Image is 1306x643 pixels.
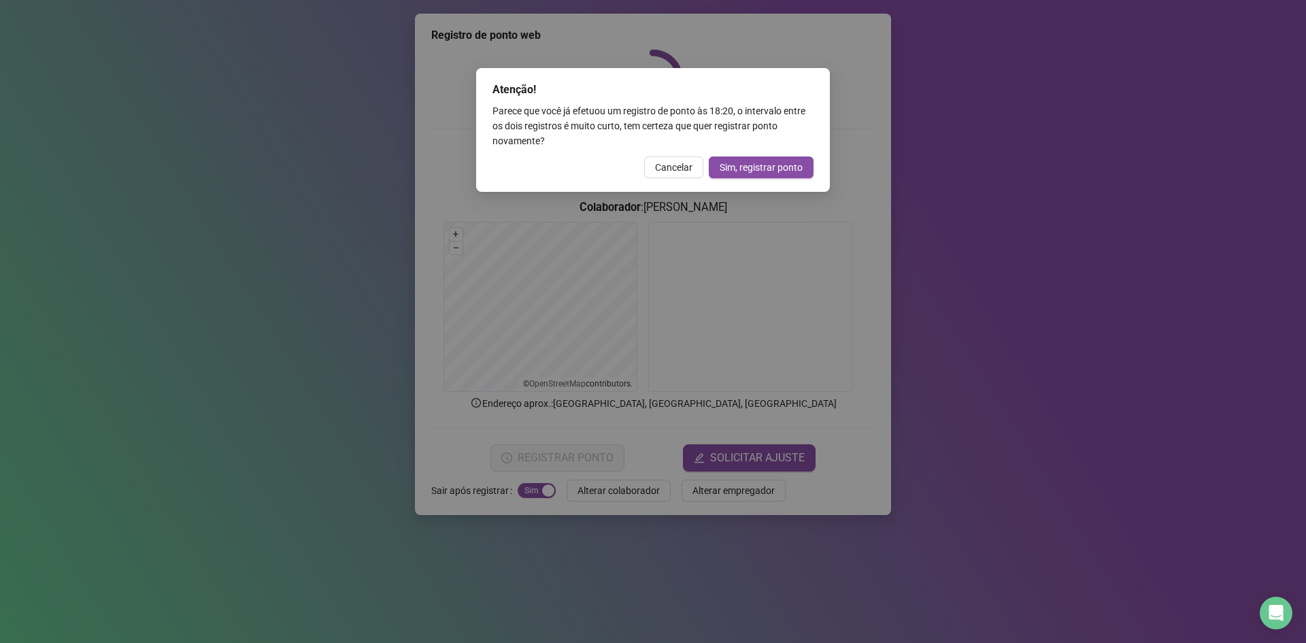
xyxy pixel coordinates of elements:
[1260,597,1292,629] div: Open Intercom Messenger
[644,156,703,178] button: Cancelar
[709,156,814,178] button: Sim, registrar ponto
[655,160,692,175] span: Cancelar
[492,103,814,148] div: Parece que você já efetuou um registro de ponto às 18:20 , o intervalo entre os dois registros é ...
[492,82,814,98] div: Atenção!
[720,160,803,175] span: Sim, registrar ponto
